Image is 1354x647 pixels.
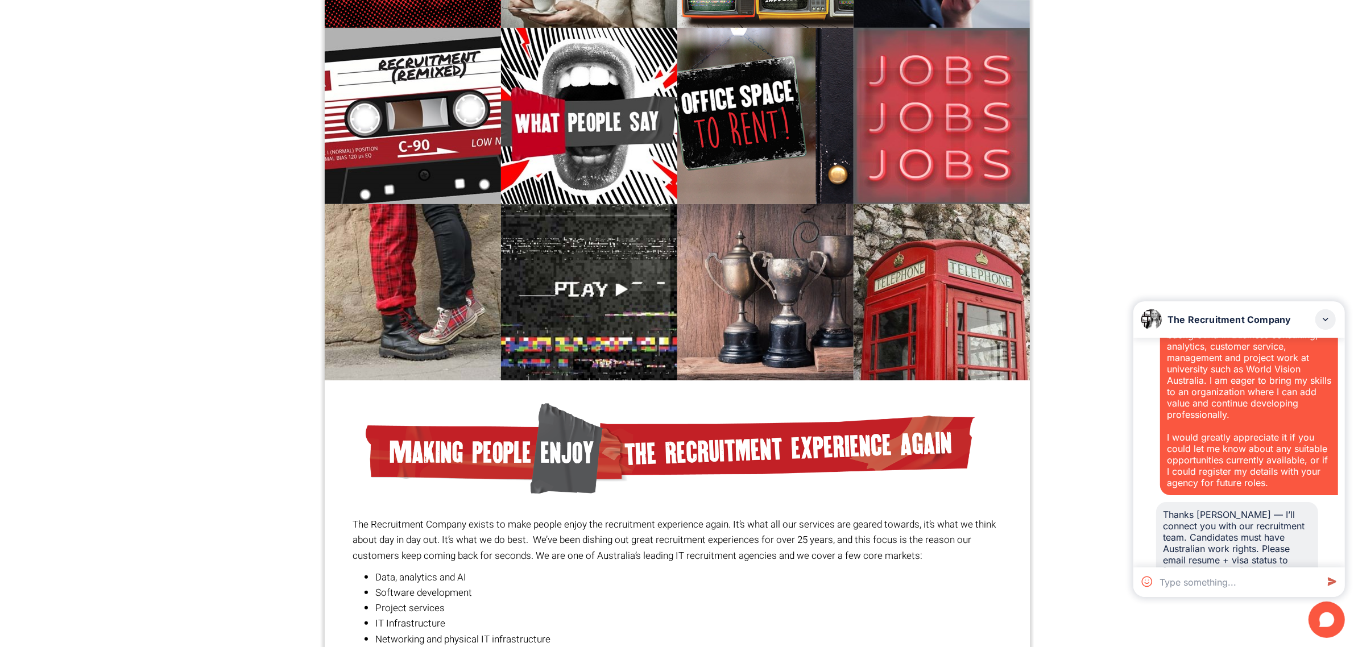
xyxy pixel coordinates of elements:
li: Software development [375,585,1001,600]
li: Data, analytics and AI [375,570,1001,585]
li: IT Infrastructure [375,616,1001,631]
img: Making People Enjoy The Recruitment Experiance again [366,403,975,494]
li: Project services [375,600,1001,616]
p: The Recruitment Company exists to make people enjoy the recruitment experience again. It’s what a... [353,517,1001,563]
li: Networking and physical IT infrastructure [375,632,1001,647]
